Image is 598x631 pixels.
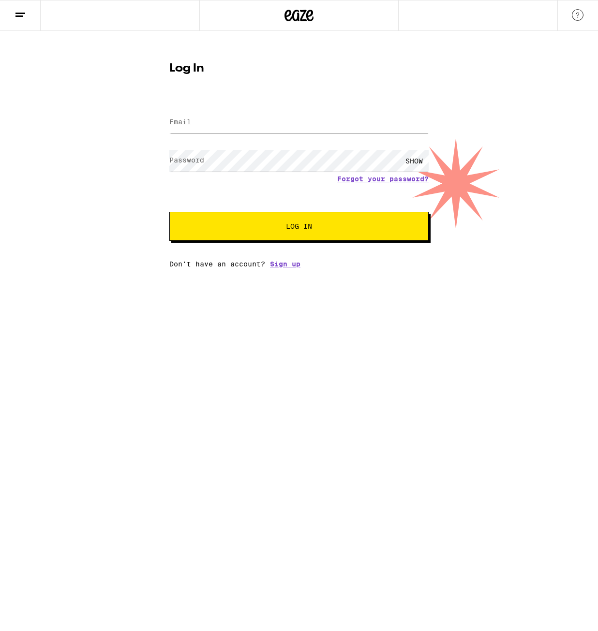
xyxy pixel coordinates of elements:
div: SHOW [400,150,429,172]
span: Log In [286,223,312,230]
div: Don't have an account? [169,260,429,268]
label: Email [169,118,191,126]
a: Forgot your password? [337,175,429,183]
a: Sign up [270,260,300,268]
input: Email [169,112,429,133]
h1: Log In [169,63,429,74]
button: Log In [169,212,429,241]
label: Password [169,156,204,164]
